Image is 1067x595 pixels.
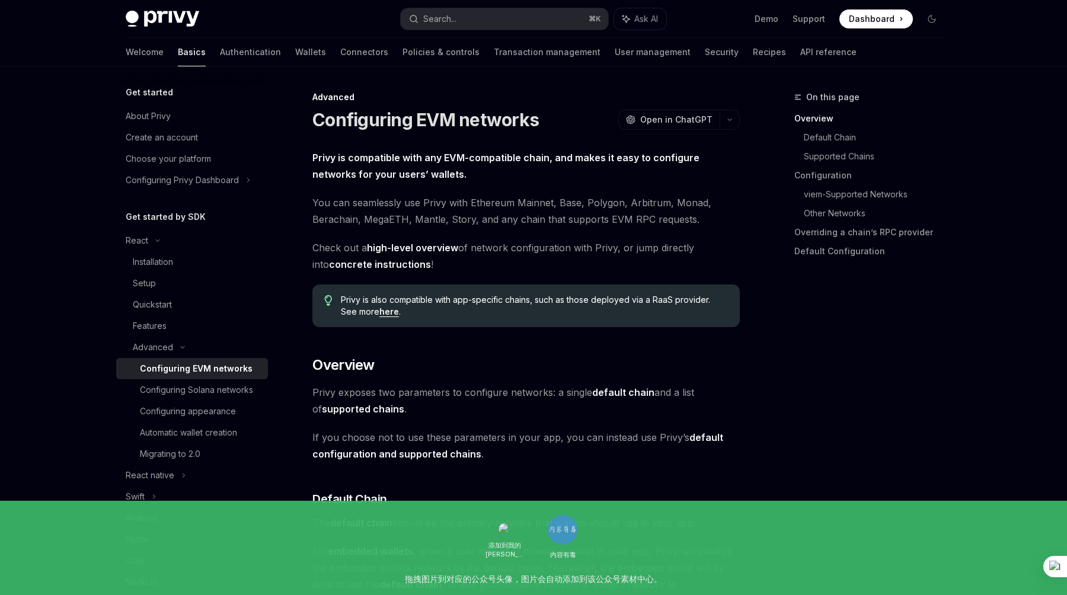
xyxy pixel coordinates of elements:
[849,13,895,25] span: Dashboard
[589,14,601,24] span: ⌘ K
[312,491,387,507] span: Default Chain
[116,127,268,148] a: Create an account
[126,233,148,248] div: React
[140,426,237,440] div: Automatic wallet creation
[800,38,857,66] a: API reference
[839,9,913,28] a: Dashboard
[126,130,198,145] div: Create an account
[126,11,199,27] img: dark logo
[116,294,268,315] a: Quickstart
[804,147,951,166] a: Supported Chains
[133,297,172,312] div: Quickstart
[116,422,268,443] a: Automatic wallet creation
[312,384,740,417] span: Privy exposes two parameters to configure networks: a single and a list of .
[116,148,268,169] a: Choose your platform
[324,295,333,306] svg: Tip
[804,185,951,204] a: viem-Supported Networks
[126,38,164,66] a: Welcome
[133,276,156,290] div: Setup
[618,110,720,130] button: Open in ChatGPT
[126,490,145,504] div: Swift
[133,340,173,354] div: Advanced
[804,128,951,147] a: Default Chain
[116,443,268,465] a: Migrating to 2.0
[755,13,778,25] a: Demo
[116,401,268,422] a: Configuring appearance
[116,251,268,273] a: Installation
[634,13,658,25] span: Ask AI
[794,223,951,242] a: Overriding a chain’s RPC provider
[640,114,713,126] span: Open in ChatGPT
[116,105,268,127] a: About Privy
[312,109,539,130] h1: Configuring EVM networks
[806,90,860,104] span: On this page
[402,38,480,66] a: Policies & controls
[367,242,458,254] a: high-level overview
[126,173,239,187] div: Configuring Privy Dashboard
[379,306,399,317] a: here
[116,358,268,379] a: Configuring EVM networks
[140,404,236,418] div: Configuring appearance
[116,315,268,337] a: Features
[126,152,211,166] div: Choose your platform
[804,204,951,223] a: Other Networks
[295,38,326,66] a: Wallets
[423,12,456,26] div: Search...
[592,386,654,398] strong: default chain
[329,258,431,271] a: concrete instructions
[794,166,951,185] a: Configuration
[126,109,171,123] div: About Privy
[322,403,404,415] a: supported chains
[312,356,374,375] span: Overview
[340,38,388,66] a: Connectors
[312,429,740,462] span: If you choose not to use these parameters in your app, you can instead use Privy’s .
[794,242,951,261] a: Default Configuration
[494,38,600,66] a: Transaction management
[592,386,654,399] a: default chain
[133,319,167,333] div: Features
[126,210,206,224] h5: Get started by SDK
[178,38,206,66] a: Basics
[312,239,740,273] span: Check out a of network configuration with Privy, or jump directly into !
[140,362,253,376] div: Configuring EVM networks
[794,109,951,128] a: Overview
[615,38,691,66] a: User management
[312,91,740,103] div: Advanced
[793,13,825,25] a: Support
[341,294,728,318] span: Privy is also compatible with app-specific chains, such as those deployed via a RaaS provider. Se...
[753,38,786,66] a: Recipes
[312,194,740,228] span: You can seamlessly use Privy with Ethereum Mainnet, Base, Polygon, Arbitrum, Monad, Berachain, Me...
[133,255,173,269] div: Installation
[126,85,173,100] h5: Get started
[220,38,281,66] a: Authentication
[705,38,739,66] a: Security
[116,273,268,294] a: Setup
[312,152,699,180] strong: Privy is compatible with any EVM-compatible chain, and makes it easy to configure networks for yo...
[140,447,200,461] div: Migrating to 2.0
[401,8,608,30] button: Search...⌘K
[116,379,268,401] a: Configuring Solana networks
[614,8,666,30] button: Ask AI
[140,383,253,397] div: Configuring Solana networks
[126,468,174,482] div: React native
[922,9,941,28] button: Toggle dark mode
